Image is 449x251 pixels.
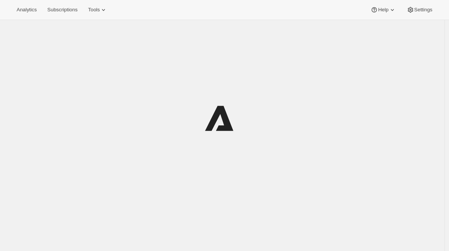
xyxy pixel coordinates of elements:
[47,7,77,13] span: Subscriptions
[88,7,100,13] span: Tools
[378,7,388,13] span: Help
[414,7,432,13] span: Settings
[402,5,437,15] button: Settings
[17,7,37,13] span: Analytics
[12,5,41,15] button: Analytics
[43,5,82,15] button: Subscriptions
[83,5,112,15] button: Tools
[366,5,400,15] button: Help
